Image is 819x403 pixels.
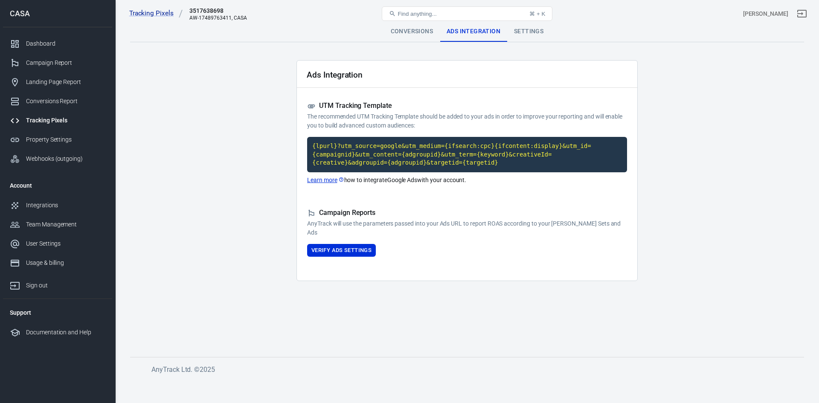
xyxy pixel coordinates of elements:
[26,97,105,106] div: Conversions Report
[26,154,105,163] div: Webhooks (outgoing)
[307,176,344,185] a: Learn more
[189,6,247,15] div: 3517638698
[743,9,788,18] div: Account id: xbAhXv6s
[26,220,105,229] div: Team Management
[26,239,105,248] div: User Settings
[3,215,112,234] a: Team Management
[529,11,545,17] div: ⌘ + K
[26,201,105,210] div: Integrations
[307,101,627,110] h5: UTM Tracking Template
[3,53,112,72] a: Campaign Report
[3,72,112,92] a: Landing Page Report
[440,21,507,42] div: Ads Integration
[26,116,105,125] div: Tracking Pixels
[26,135,105,144] div: Property Settings
[507,21,550,42] div: Settings
[382,6,552,21] button: Find anything...⌘ + K
[307,219,627,237] p: AnyTrack will use the parameters passed into your Ads URL to report ROAS according to your [PERSO...
[3,234,112,253] a: User Settings
[3,34,112,53] a: Dashboard
[189,15,247,21] div: AW-17489763411, CASA
[307,176,627,185] p: how to integrate Google Ads with your account.
[307,244,376,257] button: Verify Ads Settings
[26,328,105,337] div: Documentation and Help
[792,3,812,24] a: Sign out
[129,9,183,18] a: Tracking Pixels
[307,137,627,172] code: Click to copy
[3,175,112,196] li: Account
[26,258,105,267] div: Usage & billing
[398,11,436,17] span: Find anything...
[26,78,105,87] div: Landing Page Report
[3,92,112,111] a: Conversions Report
[384,21,440,42] div: Conversions
[26,281,105,290] div: Sign out
[307,70,363,79] h2: Ads Integration
[3,130,112,149] a: Property Settings
[3,149,112,168] a: Webhooks (outgoing)
[3,196,112,215] a: Integrations
[3,273,112,295] a: Sign out
[3,10,112,17] div: CASA
[3,111,112,130] a: Tracking Pixels
[151,364,791,375] h6: AnyTrack Ltd. © 2025
[26,58,105,67] div: Campaign Report
[307,112,627,130] p: The recommended UTM Tracking Template should be added to your ads in order to improve your report...
[3,302,112,323] li: Support
[3,253,112,273] a: Usage & billing
[307,209,627,217] h5: Campaign Reports
[26,39,105,48] div: Dashboard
